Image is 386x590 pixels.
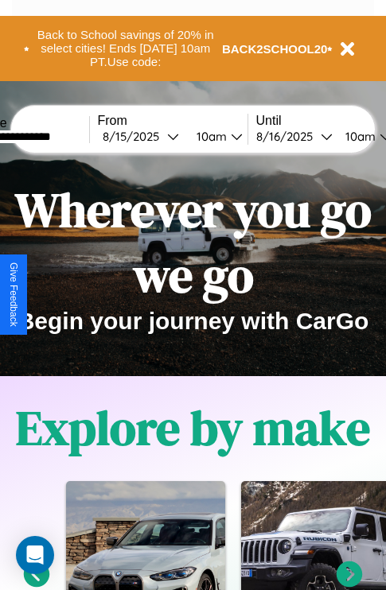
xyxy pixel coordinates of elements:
[98,128,184,145] button: 8/15/2025
[256,129,321,144] div: 8 / 16 / 2025
[16,536,54,574] div: Open Intercom Messenger
[184,128,248,145] button: 10am
[337,129,380,144] div: 10am
[8,262,19,327] div: Give Feedback
[16,395,370,460] h1: Explore by make
[29,24,222,73] button: Back to School savings of 20% in select cities! Ends [DATE] 10am PT.Use code:
[103,129,167,144] div: 8 / 15 / 2025
[98,114,248,128] label: From
[222,42,328,56] b: BACK2SCHOOL20
[189,129,231,144] div: 10am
